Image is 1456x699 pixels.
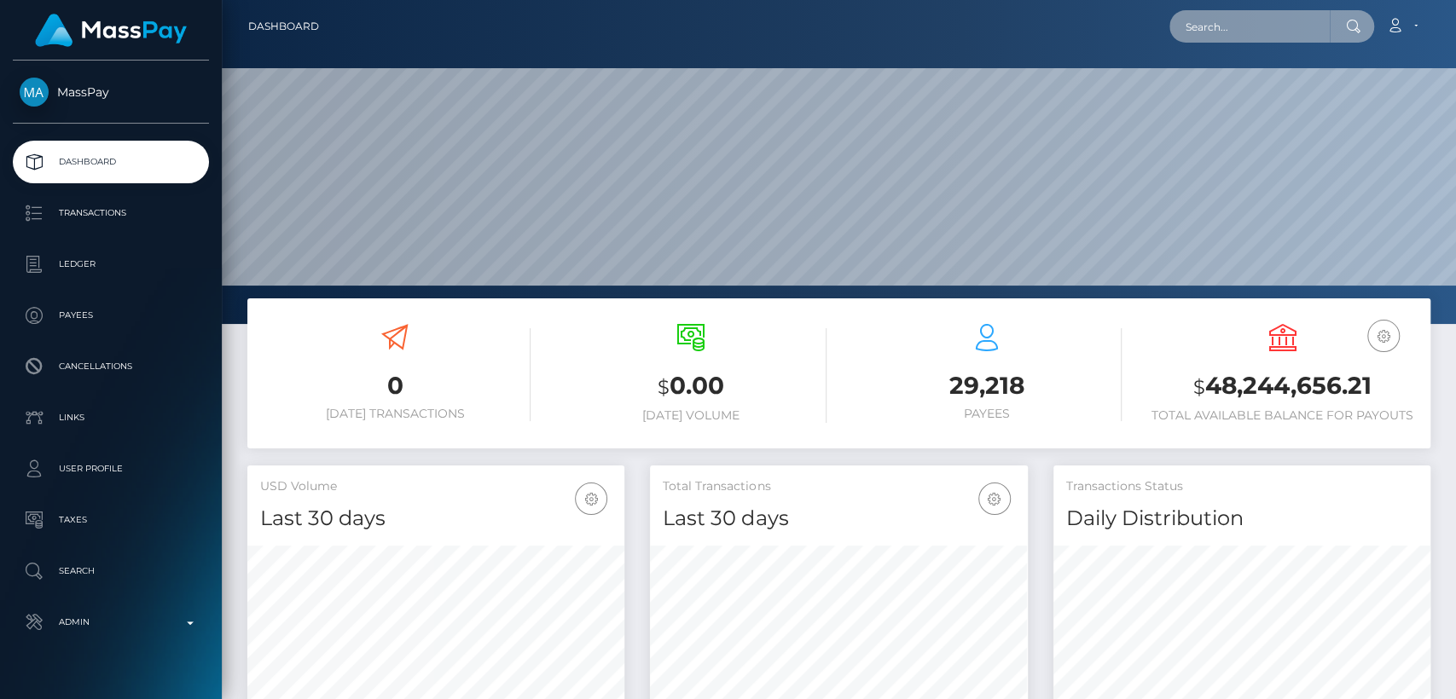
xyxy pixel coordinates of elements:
small: $ [1193,375,1205,399]
a: Payees [13,294,209,337]
a: Search [13,550,209,592]
h5: Total Transactions [663,478,1014,495]
a: Dashboard [248,9,319,44]
a: Dashboard [13,141,209,183]
img: MassPay [20,78,49,107]
a: Cancellations [13,345,209,388]
h6: [DATE] Volume [556,408,827,423]
h6: Payees [852,407,1122,421]
p: Transactions [20,200,202,226]
h3: 29,218 [852,369,1122,402]
p: Ledger [20,251,202,277]
p: Links [20,405,202,430]
a: Taxes [13,499,209,541]
span: MassPay [13,84,209,100]
img: MassPay Logo [35,14,187,47]
a: Admin [13,601,209,644]
input: Search... [1169,10,1330,43]
p: Search [20,558,202,584]
h5: Transactions Status [1066,478,1418,495]
h4: Daily Distribution [1066,504,1418,534]
h6: [DATE] Transactions [260,407,531,421]
h4: Last 30 days [663,504,1014,534]
a: Links [13,396,209,439]
h3: 0 [260,369,531,402]
h4: Last 30 days [260,504,612,534]
h3: 0.00 [556,369,827,404]
p: User Profile [20,456,202,482]
h5: USD Volume [260,478,612,495]
a: User Profile [13,448,209,490]
a: Transactions [13,192,209,234]
p: Cancellations [20,354,202,379]
a: Ledger [13,243,209,286]
p: Dashboard [20,149,202,175]
h3: 48,244,656.21 [1147,369,1418,404]
small: $ [658,375,670,399]
p: Payees [20,303,202,328]
p: Admin [20,609,202,635]
p: Taxes [20,507,202,533]
h6: Total Available Balance for Payouts [1147,408,1418,423]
